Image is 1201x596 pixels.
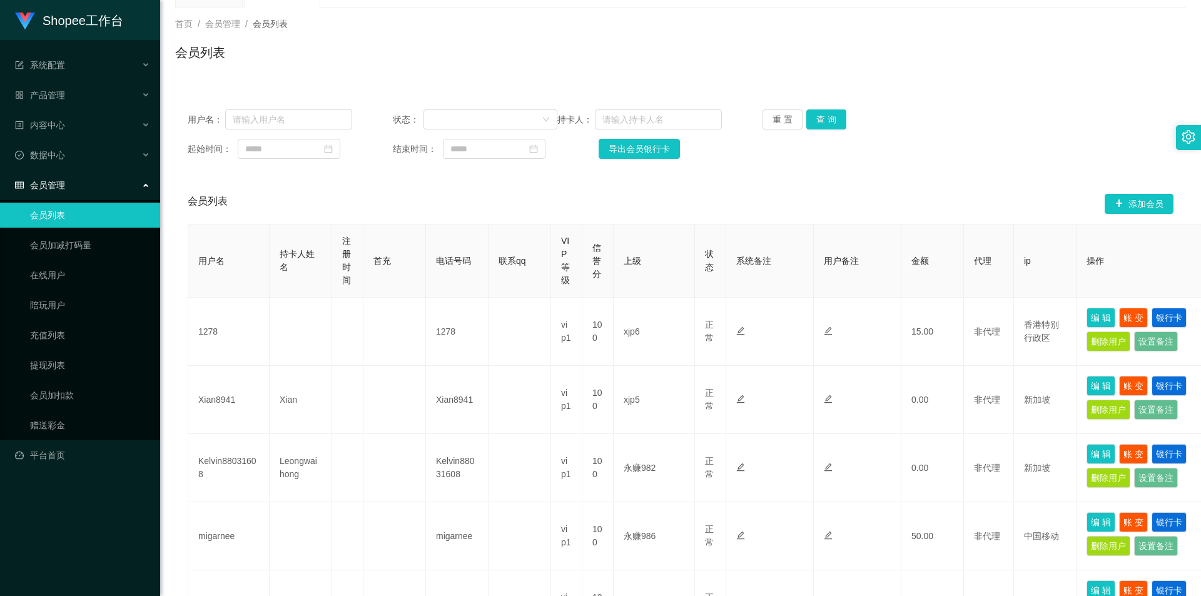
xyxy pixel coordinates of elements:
span: VIP等级 [561,236,570,285]
td: Leongwaihong [270,434,332,502]
td: Xian [270,366,332,434]
td: xjp5 [614,366,695,434]
span: 内容中心 [15,120,65,130]
span: 注册时间 [342,236,351,285]
a: 赠送彩金 [30,413,150,438]
button: 账 变 [1119,308,1148,328]
button: 删除用户 [1087,468,1130,488]
span: 正常 [705,388,714,411]
button: 删除用户 [1087,400,1130,420]
span: 正常 [705,320,714,343]
button: 导出会员银行卡 [599,139,680,159]
td: 1278 [426,298,489,366]
button: 设置备注 [1134,468,1178,488]
span: 上级 [624,256,641,266]
span: 会员列表 [253,19,288,29]
i: 图标: edit [736,326,745,335]
button: 银行卡 [1152,376,1187,396]
span: 状态： [393,113,423,126]
td: 香港特别行政区 [1014,298,1077,366]
td: vip1 [551,434,582,502]
button: 编 辑 [1087,308,1115,328]
span: 联系qq [499,256,526,266]
td: 100 [582,502,614,570]
td: Xian8941 [426,366,489,434]
button: 图标: plus添加会员 [1105,194,1173,214]
span: 状态 [705,249,714,272]
span: 操作 [1087,256,1104,266]
td: xjp6 [614,298,695,366]
i: 图标: table [15,181,24,189]
span: 非代理 [974,531,1000,541]
td: 永赚982 [614,434,695,502]
input: 请输入持卡人名 [595,109,722,129]
span: 非代理 [974,395,1000,405]
button: 账 变 [1119,512,1148,532]
span: 正常 [705,456,714,479]
button: 重 置 [763,109,803,129]
input: 请输入用户名 [225,109,352,129]
td: 新加坡 [1014,434,1077,502]
button: 设置备注 [1134,400,1178,420]
span: 非代理 [974,326,1000,336]
i: 图标: edit [824,463,833,472]
a: 提现列表 [30,353,150,378]
i: 图标: form [15,61,24,69]
i: 图标: calendar [324,144,333,153]
span: 金额 [911,256,929,266]
button: 编 辑 [1087,444,1115,464]
button: 删除用户 [1087,331,1130,351]
span: 系统备注 [736,256,771,266]
button: 编 辑 [1087,512,1115,532]
td: 永赚986 [614,502,695,570]
td: 100 [582,434,614,502]
a: 会员加减打码量 [30,233,150,258]
td: 50.00 [901,502,964,570]
button: 设置备注 [1134,331,1178,351]
span: 首页 [175,19,193,29]
td: migarnee [426,502,489,570]
td: 15.00 [901,298,964,366]
a: 会员列表 [30,203,150,228]
td: 1278 [188,298,270,366]
i: 图标: edit [736,463,745,472]
span: 持卡人： [557,113,595,126]
td: 新加坡 [1014,366,1077,434]
button: 设置备注 [1134,536,1178,556]
span: 会员管理 [15,180,65,190]
button: 编 辑 [1087,376,1115,396]
td: vip1 [551,366,582,434]
td: vip1 [551,502,582,570]
button: 银行卡 [1152,444,1187,464]
td: 100 [582,366,614,434]
td: migarnee [188,502,270,570]
span: 用户名： [188,113,225,126]
span: 信誉分 [592,243,601,279]
a: 陪玩用户 [30,293,150,318]
span: 首充 [373,256,391,266]
td: 100 [582,298,614,366]
span: ip [1024,256,1031,266]
a: 图标: dashboard平台首页 [15,443,150,468]
span: 会员管理 [205,19,240,29]
i: 图标: edit [736,531,745,540]
button: 银行卡 [1152,308,1187,328]
span: 持卡人姓名 [280,249,315,272]
a: 会员加扣款 [30,383,150,408]
img: logo.9652507e.png [15,13,35,30]
td: vip1 [551,298,582,366]
h1: Shopee工作台 [43,1,123,41]
td: 0.00 [901,434,964,502]
i: 图标: edit [824,531,833,540]
td: Kelvin88031608 [426,434,489,502]
i: 图标: down [542,116,550,124]
span: 结束时间： [393,143,443,156]
i: 图标: edit [824,326,833,335]
i: 图标: check-circle-o [15,151,24,159]
a: 在线用户 [30,263,150,288]
i: 图标: edit [824,395,833,403]
button: 银行卡 [1152,512,1187,532]
i: 图标: appstore-o [15,91,24,99]
td: 0.00 [901,366,964,434]
span: 用户名 [198,256,225,266]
